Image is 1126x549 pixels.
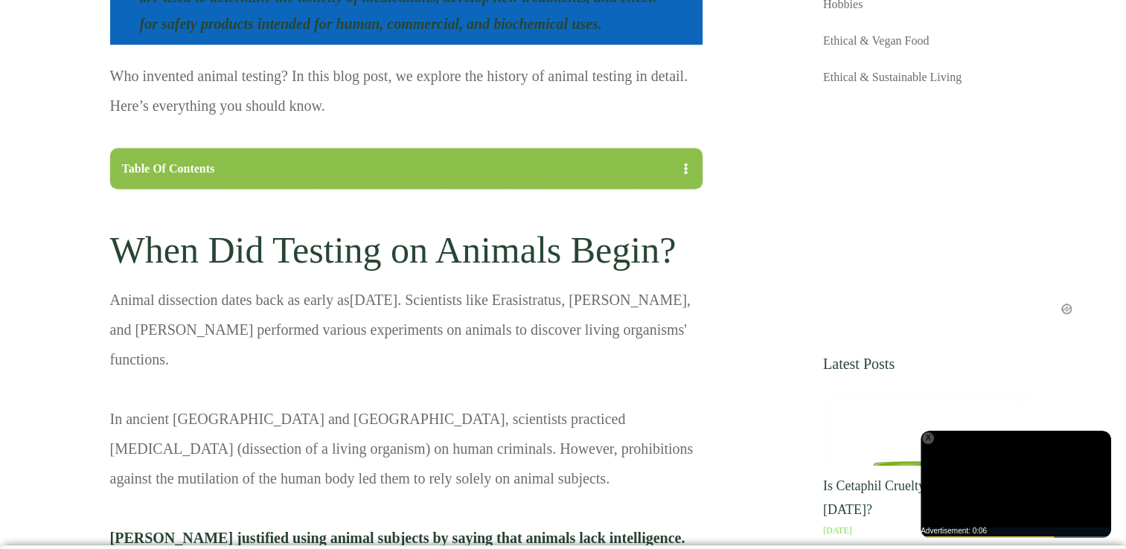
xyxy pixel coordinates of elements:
a: [DATE] [350,292,397,308]
a: Ethical & Vegan Food [823,30,929,52]
img: ezoic [1060,302,1073,315]
h5: Latest Posts [823,355,1031,373]
a: Ethical & Sustainable Living [823,67,962,89]
div: Video Player [921,431,1111,538]
iframe: Advertisement [836,115,1060,301]
div: Table Of Contents [122,161,674,176]
h2: When Did Testing on Animals Begin? [110,205,703,283]
div: X [922,432,934,444]
iframe: Advertisement [921,431,1111,538]
div: Advertisement: 0:06 [921,527,1111,535]
a: [DATE] [823,525,852,536]
p: Who invented animal testing? In this blog post, we explore the history of animal testing in detai... [110,61,703,132]
a: Is Cetaphil Cruelty-Free and Vegan in [DATE]? [823,478,1026,517]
